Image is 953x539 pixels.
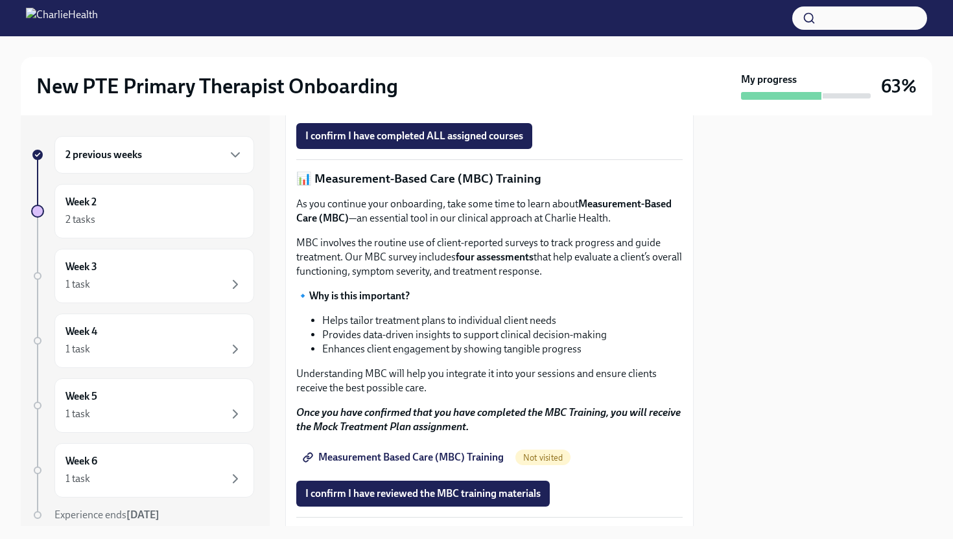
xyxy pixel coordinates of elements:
[26,8,98,29] img: CharlieHealth
[65,342,90,356] div: 1 task
[296,197,683,225] p: As you continue your onboarding, take some time to learn about —an essential tool in our clinical...
[515,453,571,463] span: Not visited
[296,406,681,433] strong: Once you have confirmed that you have completed the MBC Training, you will receive the Mock Treat...
[305,451,504,464] span: Measurement Based Care (MBC) Training
[65,472,90,486] div: 1 task
[65,195,97,209] h6: Week 2
[322,328,683,342] li: Provides data-driven insights to support clinical decision-making
[305,487,541,500] span: I confirm I have reviewed the MBC training materials
[65,148,142,162] h6: 2 previous weeks
[296,481,550,507] button: I confirm I have reviewed the MBC training materials
[126,509,159,521] strong: [DATE]
[881,75,917,98] h3: 63%
[65,277,90,292] div: 1 task
[296,236,683,279] p: MBC involves the routine use of client-reported surveys to track progress and guide treatment. Ou...
[65,212,95,227] div: 2 tasks
[305,130,523,143] span: I confirm I have completed ALL assigned courses
[31,443,254,498] a: Week 61 task
[322,342,683,356] li: Enhances client engagement by showing tangible progress
[36,73,398,99] h2: New PTE Primary Therapist Onboarding
[296,123,532,149] button: I confirm I have completed ALL assigned courses
[65,407,90,421] div: 1 task
[309,290,410,302] strong: Why is this important?
[65,454,97,468] h6: Week 6
[31,314,254,368] a: Week 41 task
[456,251,534,263] strong: four assessments
[296,170,683,187] p: 📊 Measurement-Based Care (MBC) Training
[65,325,97,339] h6: Week 4
[296,289,683,303] p: 🔹
[322,314,683,328] li: Helps tailor treatment plans to individual client needs
[296,367,683,395] p: Understanding MBC will help you integrate it into your sessions and ensure clients receive the be...
[54,509,159,521] span: Experience ends
[65,260,97,274] h6: Week 3
[65,389,97,404] h6: Week 5
[54,136,254,174] div: 2 previous weeks
[31,249,254,303] a: Week 31 task
[741,73,797,87] strong: My progress
[296,444,513,470] a: Measurement Based Care (MBC) Training
[31,184,254,238] a: Week 22 tasks
[31,378,254,433] a: Week 51 task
